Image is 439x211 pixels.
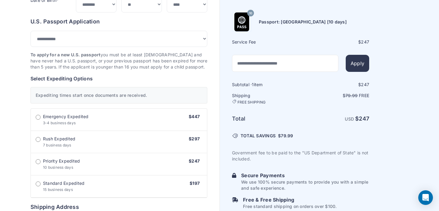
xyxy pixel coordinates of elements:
span: 247 [361,82,369,87]
p: Government fee to be paid to the "US Department of State" is not included. [232,150,369,162]
strong: $ [355,115,369,122]
h6: Service Fee [232,39,300,45]
span: 79.99 [281,133,293,138]
img: Product Name [232,12,251,31]
h6: Total [232,114,300,123]
span: 79.99 [345,93,358,98]
h6: U.S. Passport Application [30,17,207,26]
div: Open Intercom Messenger [418,190,433,205]
span: FREE SHIPPING [237,100,266,105]
span: 247 [359,115,369,122]
span: $447 [189,114,200,119]
span: 3-4 business days [43,121,76,125]
span: 10 [249,9,252,17]
h6: Subtotal · item [232,82,300,88]
h6: Passport: [GEOGRAPHIC_DATA] [10 days] [259,19,347,25]
span: 1 [252,82,254,87]
strong: To apply for a new U.S. passport [30,52,101,57]
span: 7 business days [43,143,71,147]
div: $ [301,39,369,45]
h6: Secure Payments [241,172,369,179]
span: USD [345,116,354,121]
span: $197 [190,181,200,186]
span: Rush Expedited [43,136,75,142]
p: you must be at least [DEMOGRAPHIC_DATA] and have never had a U.S. passport, or your previous pass... [30,52,207,70]
h6: Select Expediting Options [30,75,207,82]
span: Standard Expedited [43,180,84,186]
p: $ [301,93,369,99]
span: Emergency Expedited [43,114,89,120]
span: 15 business days [43,187,73,192]
div: Expediting times start once documents are received. [30,87,207,104]
p: We use 100% secure payments to provide you with a simple and safe experience. [241,179,369,191]
div: $ [301,82,369,88]
button: Apply [346,55,369,72]
span: $ [278,133,293,139]
span: 247 [361,39,369,44]
h6: Shipping [232,93,300,105]
h6: Free & Free Shipping [243,196,337,203]
span: TOTAL SAVINGS [241,133,276,139]
span: Free [359,93,369,98]
span: Priority Expedited [43,158,80,164]
span: $247 [189,158,200,164]
span: 10 business days [43,165,73,170]
span: $297 [189,136,200,141]
p: Free standard shipping on orders over $100. [243,203,337,209]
